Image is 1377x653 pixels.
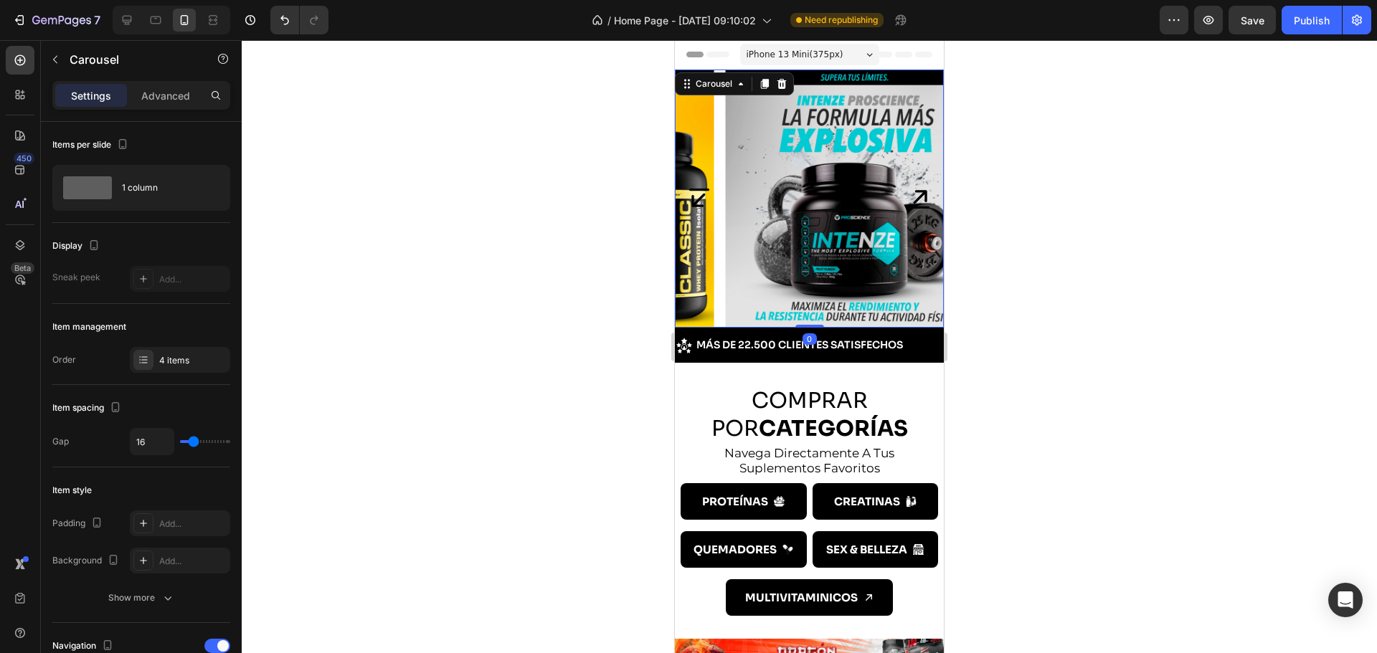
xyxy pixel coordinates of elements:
p: Más de 22.500 clientes satisfechos [22,296,228,314]
div: Add... [159,518,227,530]
div: Padding [52,514,105,533]
p: MULTIVITAMINICOS [70,548,183,567]
span: / [607,13,611,28]
img: gempages_534975529728607372-7d43a485-a38c-494f-96ac-339f07df98e8.svg [1,297,18,314]
button: Show more [52,585,230,611]
button: <p>PROTEÍNAS</p> [6,443,132,480]
div: 4 items [159,354,227,367]
div: 0 [128,293,142,305]
p: Settings [71,88,111,103]
div: Display [52,237,103,256]
div: Publish [1294,13,1330,28]
input: Auto [131,429,174,454]
div: Carousel [18,37,60,50]
div: Items per slide [52,135,131,155]
div: 450 [14,153,34,164]
span: Save [1241,14,1264,27]
p: Carousel [70,51,191,68]
div: Background [52,551,122,571]
div: Item spacing [52,399,124,418]
p: 7 [94,11,100,29]
div: Item management [52,320,126,333]
div: Undo/Redo [270,6,328,34]
div: 1 column [122,171,209,204]
button: <p>QUEMADORES</p> [6,491,132,528]
button: Save [1229,6,1276,34]
div: Add... [159,555,227,568]
button: <p>SEX &amp; BELLEZA</p> [138,491,264,528]
div: Item style [52,484,92,497]
p: QUEMADORES [19,500,102,519]
div: Gap [52,435,69,448]
button: 7 [6,6,107,34]
p: CREATINAS [159,452,225,471]
iframe: Design area [675,40,944,653]
p: SEX & BELLEZA [151,500,232,519]
div: Sneak peek [52,271,100,284]
button: <p>MULTIVITAMINICOS</p> [51,539,218,576]
span: Home Page - [DATE] 09:10:02 [614,13,756,28]
button: Carousel Next Arrow [232,146,257,171]
button: Publish [1282,6,1342,34]
span: Need republishing [805,14,878,27]
p: Advanced [141,88,190,103]
div: Open Intercom Messenger [1328,583,1363,617]
div: Show more [108,591,175,605]
img: gempages_534975529728607372-fdf7c564-02fd-4922-be62-09fb66d23628.png [51,29,309,287]
div: Order [52,353,76,366]
strong: CATEGORÍAS [84,375,233,402]
div: Beta [11,262,34,274]
p: PROTEÍNAS [27,452,93,471]
button: <p>CREATINAS</p> [138,443,264,480]
p: navega directamente a tus suplementos favoritos [9,406,260,435]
